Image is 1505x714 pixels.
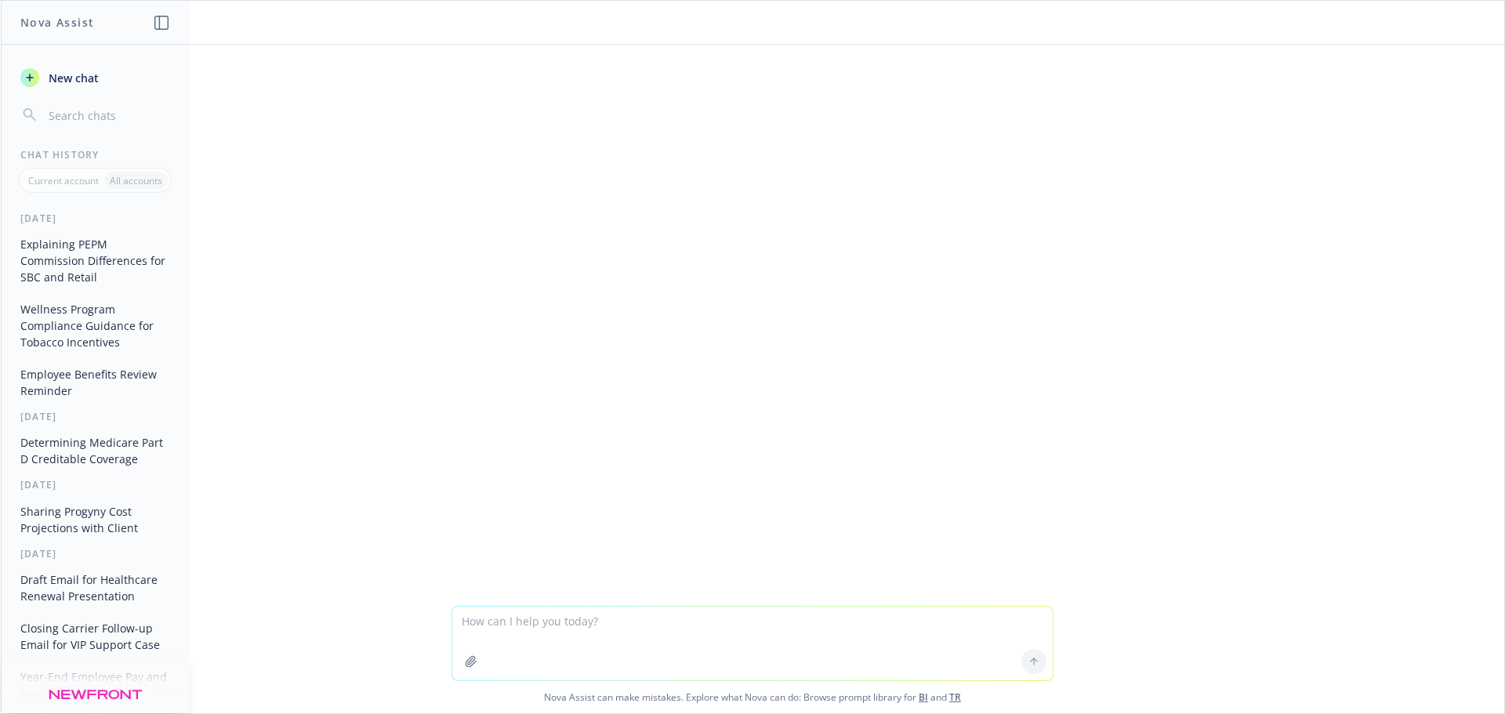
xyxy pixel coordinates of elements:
h1: Nova Assist [20,14,94,31]
button: Year-End Employee Pay and Benefits Reminder [14,664,176,706]
span: New chat [45,70,99,86]
a: BI [919,690,928,704]
div: [DATE] [2,478,189,491]
button: Wellness Program Compliance Guidance for Tobacco Incentives [14,296,176,355]
span: Nova Assist can make mistakes. Explore what Nova can do: Browse prompt library for and [7,681,1498,713]
button: Employee Benefits Review Reminder [14,361,176,404]
div: [DATE] [2,547,189,560]
button: Explaining PEPM Commission Differences for SBC and Retail [14,231,176,290]
div: [DATE] [2,410,189,423]
p: Current account [28,174,99,187]
p: All accounts [110,174,162,187]
a: TR [949,690,961,704]
button: Sharing Progyny Cost Projections with Client [14,498,176,541]
div: [DATE] [2,212,189,225]
button: Draft Email for Healthcare Renewal Presentation [14,567,176,609]
div: Chat History [2,148,189,161]
input: Search chats [45,104,170,126]
button: Determining Medicare Part D Creditable Coverage [14,429,176,472]
button: Closing Carrier Follow-up Email for VIP Support Case [14,615,176,658]
button: New chat [14,63,176,92]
